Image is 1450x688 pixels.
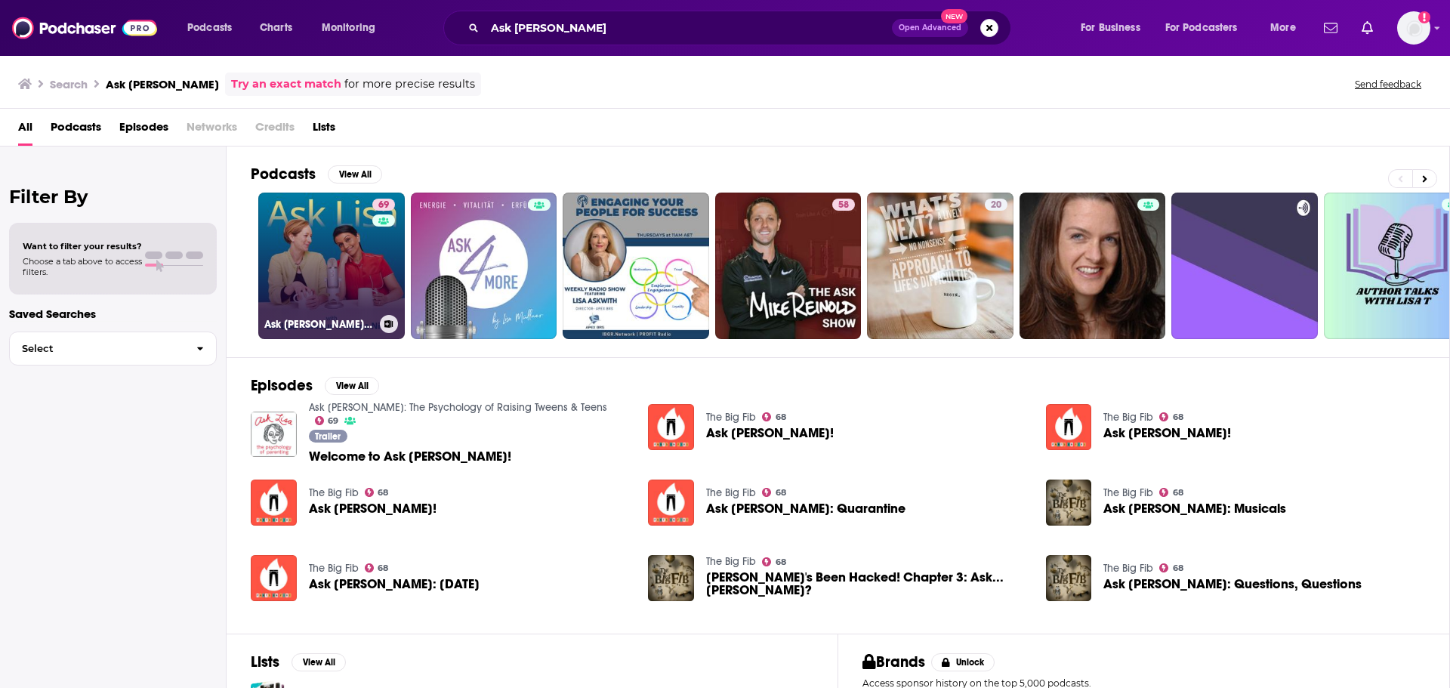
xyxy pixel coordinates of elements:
[250,16,301,40] a: Charts
[706,571,1028,597] a: LISA's Been Hacked! Chapter 3: Ask... LISA?
[309,450,511,463] a: Welcome to Ask Lisa!
[12,14,157,42] img: Podchaser - Follow, Share and Rate Podcasts
[311,16,395,40] button: open menu
[315,432,341,441] span: Trailer
[1046,404,1092,450] img: Ask Lisa!
[18,115,32,146] span: All
[251,412,297,458] img: Welcome to Ask Lisa!
[648,480,694,526] a: Ask LISA: Quarantine
[648,404,694,450] img: Ask Lisa!
[51,115,101,146] a: Podcasts
[23,241,142,251] span: Want to filter your results?
[177,16,251,40] button: open menu
[1103,578,1362,591] a: Ask LISA: Questions, Questions
[255,115,295,146] span: Credits
[309,401,607,414] a: Ask Lisa: The Psychology of Raising Tweens & Teens
[9,186,217,208] h2: Filter By
[9,307,217,321] p: Saved Searches
[1260,16,1315,40] button: open menu
[1173,414,1183,421] span: 68
[328,418,338,424] span: 69
[648,555,694,601] img: LISA's Been Hacked! Chapter 3: Ask... LISA?
[832,199,855,211] a: 58
[776,559,786,566] span: 68
[706,502,905,515] span: Ask [PERSON_NAME]: Quarantine
[251,480,297,526] img: Ask Lisa!
[251,376,313,395] h2: Episodes
[1173,489,1183,496] span: 68
[365,488,389,497] a: 68
[892,19,968,37] button: Open AdvancedNew
[1350,78,1426,91] button: Send feedback
[9,332,217,366] button: Select
[1070,16,1159,40] button: open menu
[1103,427,1231,440] span: Ask [PERSON_NAME]!
[862,653,925,671] h2: Brands
[309,562,359,575] a: The Big Fib
[315,416,339,425] a: 69
[1159,488,1183,497] a: 68
[251,653,279,671] h2: Lists
[899,24,961,32] span: Open Advanced
[762,488,786,497] a: 68
[119,115,168,146] a: Episodes
[1103,502,1286,515] a: Ask LISA: Musicals
[1159,563,1183,572] a: 68
[1418,11,1430,23] svg: Add a profile image
[313,115,335,146] a: Lists
[260,17,292,39] span: Charts
[1159,412,1183,421] a: 68
[706,571,1028,597] span: [PERSON_NAME]'s Been Hacked! Chapter 3: Ask... [PERSON_NAME]?
[292,653,346,671] button: View All
[258,193,405,339] a: 69Ask [PERSON_NAME]: The Psychology of Raising Tweens & Teens
[10,344,184,353] span: Select
[706,427,834,440] span: Ask [PERSON_NAME]!
[187,115,237,146] span: Networks
[106,77,219,91] h3: Ask [PERSON_NAME]
[485,16,892,40] input: Search podcasts, credits, & more...
[187,17,232,39] span: Podcasts
[715,193,862,339] a: 58
[1103,578,1362,591] span: Ask [PERSON_NAME]: Questions, Questions
[328,165,382,184] button: View All
[706,555,756,568] a: The Big Fib
[706,411,756,424] a: The Big Fib
[706,486,756,499] a: The Big Fib
[985,199,1007,211] a: 20
[1318,15,1344,41] a: Show notifications dropdown
[1046,555,1092,601] img: Ask LISA: Questions, Questions
[706,427,834,440] a: Ask Lisa!
[991,198,1001,213] span: 20
[1046,480,1092,526] img: Ask LISA: Musicals
[1103,502,1286,515] span: Ask [PERSON_NAME]: Musicals
[1103,411,1153,424] a: The Big Fib
[1356,15,1379,41] a: Show notifications dropdown
[762,412,786,421] a: 68
[1397,11,1430,45] span: Logged in as psamuelson01
[1397,11,1430,45] button: Show profile menu
[251,165,382,184] a: PodcastsView All
[23,256,142,277] span: Choose a tab above to access filters.
[838,198,849,213] span: 58
[1270,17,1296,39] span: More
[378,565,388,572] span: 68
[931,653,995,671] button: Unlock
[251,555,297,601] img: Ask Lisa: Halloween
[941,9,968,23] span: New
[309,450,511,463] span: Welcome to Ask [PERSON_NAME]!
[50,77,88,91] h3: Search
[365,563,389,572] a: 68
[776,414,786,421] span: 68
[1165,17,1238,39] span: For Podcasters
[309,486,359,499] a: The Big Fib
